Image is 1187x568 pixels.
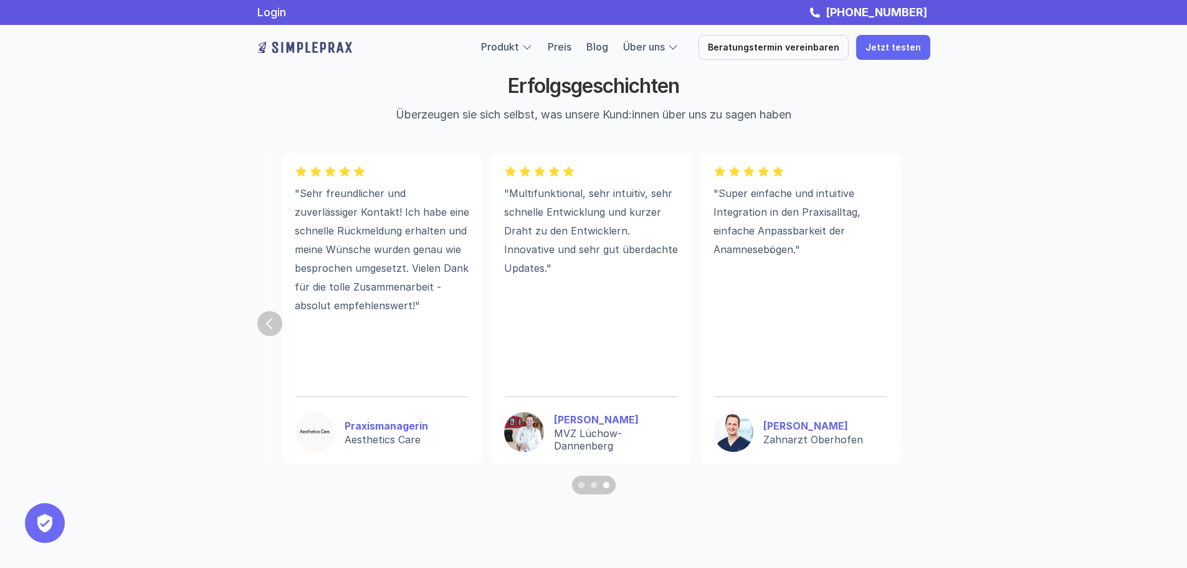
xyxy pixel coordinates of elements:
[295,184,469,315] p: "Sehr freundlicher und zuverlässiger Kontakt! Ich habe eine schnelle Rückmeldung erhalten und mei...
[554,427,679,452] p: MVZ Lüchow-Dannenberg
[257,6,286,19] a: Login
[600,476,616,494] button: Scroll to page 3
[826,6,927,19] strong: [PHONE_NUMBER]
[865,42,921,53] p: Jetzt testen
[492,153,691,304] li: 7 of 8
[856,35,930,60] a: Jetzt testen
[282,153,482,304] li: 6 of 8
[504,184,679,277] p: "Multifunktional, sehr intuitiv, sehr schnelle Entwicklung und kurzer Draht zu den Entwicklern. I...
[295,412,469,452] a: PraxismanagerinAesthetics Care
[481,41,519,53] a: Produkt
[548,41,571,53] a: Preis
[588,476,600,494] button: Scroll to page 2
[698,35,849,60] a: Beratungstermin vereinbaren
[360,106,827,123] p: Überzeugen sie sich selbst, was unsere Kund:innen über uns zu sagen haben
[360,74,827,98] h2: Erfolgsgeschichten
[708,42,839,53] p: Beratungstermin vereinbaren
[763,420,848,432] strong: [PERSON_NAME]
[135,433,260,446] p: Zahnarzt Mecklenbeck
[713,412,888,452] a: [PERSON_NAME]Zahnarzt Oberhofen
[345,420,428,432] strong: Praxismanagerin
[85,184,260,221] p: "Einfache Bedienung und praktische Anwendung."
[504,412,679,452] a: [PERSON_NAME]MVZ Lüchow-Dannenberg
[586,41,608,53] a: Blog
[554,413,639,426] strong: [PERSON_NAME]
[572,476,588,494] button: Scroll to page 1
[701,153,900,304] li: 8 of 8
[345,433,469,446] p: Aesthetics Care
[85,412,260,452] a: Zahnarzt Mecklenbeck
[763,433,888,446] p: Zahnarzt Oberhofen
[257,311,282,336] button: Previous
[73,153,272,465] li: 5 of 8
[257,153,930,494] fieldset: Carousel pagination controls
[713,184,888,259] p: "Super einfache und intuitive Integration in den Praxisalltag, einfache Anpassbarkeit der Anamnes...
[822,6,930,19] a: [PHONE_NUMBER]
[623,41,665,53] a: Über uns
